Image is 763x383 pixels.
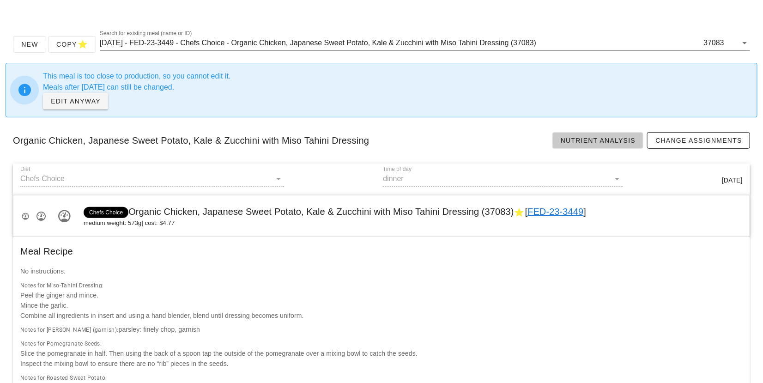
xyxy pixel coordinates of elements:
[20,166,30,173] label: Diet
[702,38,725,48] div: 37083
[20,302,68,309] span: Mince the garlic.
[48,36,96,53] button: Copy
[647,132,750,149] a: Change Assignments
[15,261,748,282] div: No instructions.
[20,171,284,186] div: DietChefs Choice
[84,219,141,228] span: medium weight: 573g
[722,175,743,185] span: [DATE]
[655,137,742,144] span: Change Assignments
[56,39,88,50] span: Copy
[20,292,98,299] span: Peel the ginger and mince.
[525,207,587,217] span: [ ]
[13,36,46,53] button: New
[560,137,636,144] span: Nutrient Analysis
[383,171,623,186] div: Time of daydinner
[50,97,101,105] span: EDIT ANYWAY
[141,219,175,228] span: | cost: $4.77
[84,207,586,217] span: Organic Chicken, Japanese Sweet Potato, Kale & Zucchini with Miso Tahini Dressing (37083)
[20,282,103,289] span: Notes for Miso-Tahini Dressing:
[6,125,757,156] div: Organic Chicken, Japanese Sweet Potato, Kale & Zucchini with Miso Tahini Dressing
[89,207,123,218] span: Chefs Choice
[119,326,200,333] span: parsley: finely chop, garnish
[20,327,119,333] span: Notes for [PERSON_NAME] (garnish):
[527,207,583,217] a: FED-23-3449
[43,71,750,109] div: This meal is too close to production, so you cannot edit it. Meals after [DATE] can still be chan...
[20,360,229,367] span: Inspect the mixing bowl to ensure there are no “rib” pieces in the seeds.
[20,375,107,381] span: Notes for Roasted Sweet Potato:
[100,30,192,37] label: Search for existing meal (name or ID)
[383,166,412,173] label: Time of day
[43,93,108,109] a: EDIT ANYWAY
[20,350,418,357] span: Slice the pomegranate in half. Then using the back of a spoon tap the outside of the pomegranate ...
[552,132,644,149] a: Nutrient Analysis
[13,237,750,266] div: Meal Recipe
[20,340,102,347] span: Notes for Pomegranate Seeds:
[20,312,304,319] span: Combine all ingredients in insert and using a hand blender, blend until dressing becomes uniform.
[21,41,38,48] span: New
